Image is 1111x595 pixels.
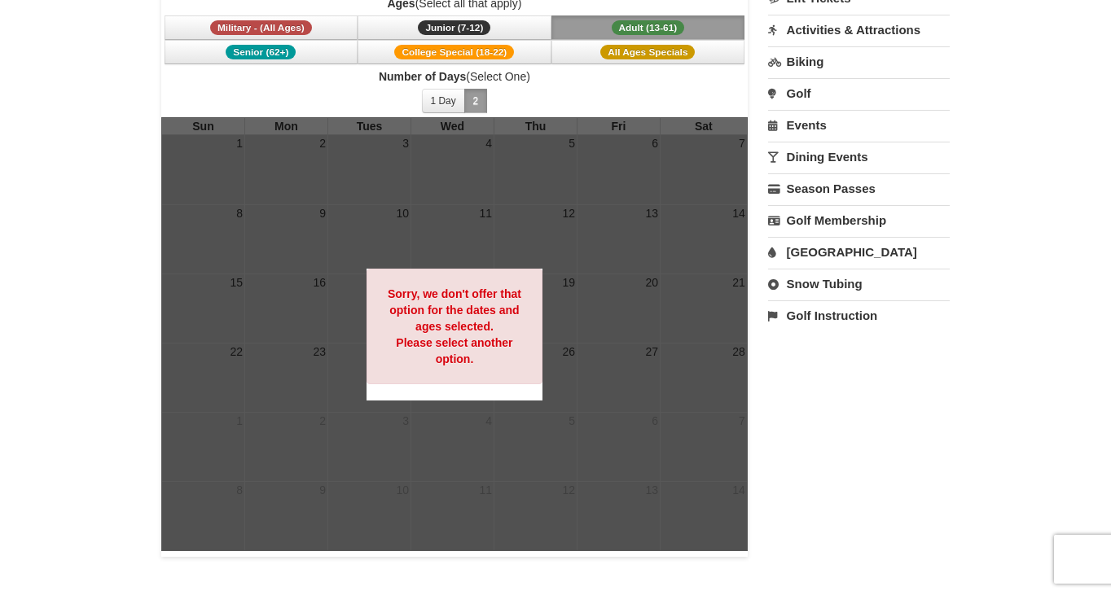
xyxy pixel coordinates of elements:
strong: Sorry, we don't offer that option for the dates and ages selected. Please select another option. [388,287,521,365]
span: College Special (18-22) [394,45,514,59]
span: Adult (13-61) [612,20,685,35]
a: Snow Tubing [768,269,950,299]
a: Dining Events [768,142,950,172]
a: Golf Membership [768,205,950,235]
button: Military - (All Ages) [165,15,358,40]
button: Adult (13-61) [551,15,745,40]
button: 1 Day [422,89,465,113]
span: All Ages Specials [600,45,695,59]
strong: Number of Days [379,70,466,83]
a: Biking [768,46,950,77]
a: Events [768,110,950,140]
a: Golf Instruction [768,300,950,330]
a: [GEOGRAPHIC_DATA] [768,237,950,267]
button: 2 [464,89,488,113]
label: (Select One) [161,68,748,85]
button: College Special (18-22) [358,40,551,64]
span: Senior (62+) [226,45,296,59]
button: Senior (62+) [165,40,358,64]
span: Junior (7-12) [418,20,490,35]
button: Junior (7-12) [358,15,551,40]
a: Golf [768,78,950,108]
span: Military - (All Ages) [210,20,312,35]
a: Season Passes [768,173,950,203]
a: Activities & Attractions [768,15,950,45]
button: All Ages Specials [551,40,745,64]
